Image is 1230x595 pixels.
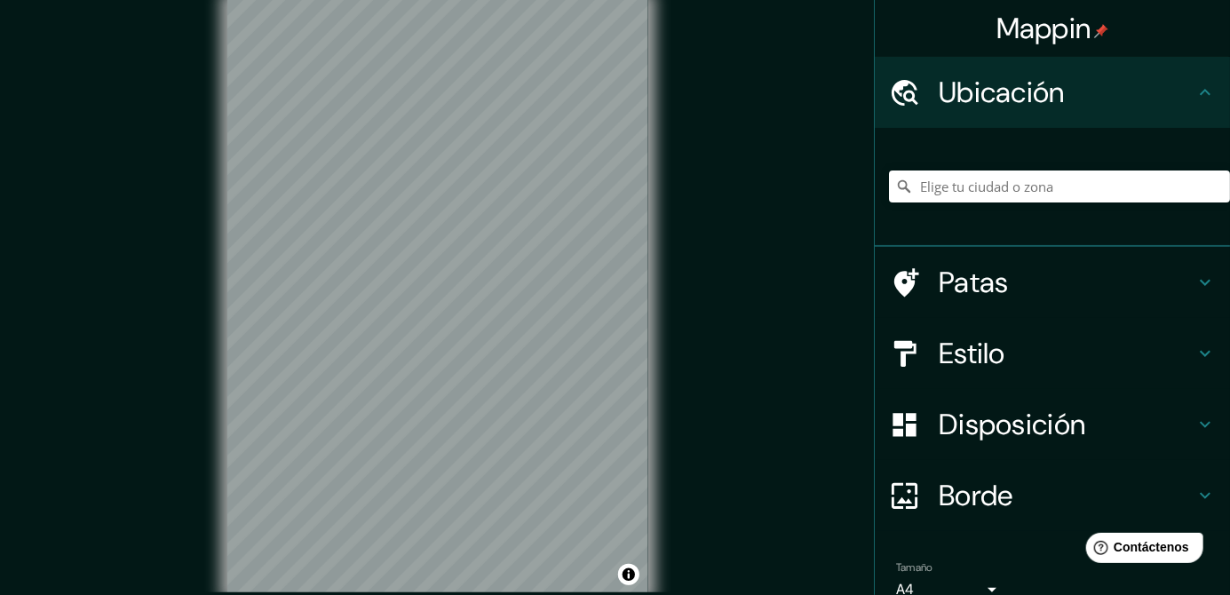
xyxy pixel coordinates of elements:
font: Tamaño [896,560,932,575]
font: Ubicación [939,74,1065,111]
font: Disposición [939,406,1085,443]
iframe: Lanzador de widgets de ayuda [1072,526,1210,575]
div: Estilo [875,318,1230,389]
img: pin-icon.png [1094,24,1108,38]
font: Borde [939,477,1013,514]
div: Borde [875,460,1230,531]
div: Patas [875,247,1230,318]
div: Ubicación [875,57,1230,128]
font: Patas [939,264,1009,301]
button: Activar o desactivar atribución [618,564,639,585]
font: Estilo [939,335,1005,372]
font: Mappin [996,10,1091,47]
input: Elige tu ciudad o zona [889,171,1230,202]
div: Disposición [875,389,1230,460]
